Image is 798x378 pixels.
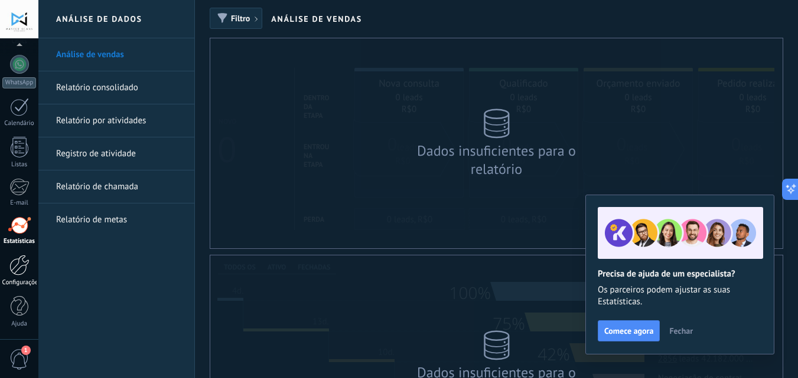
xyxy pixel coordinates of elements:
[2,77,36,88] div: WhatsApp
[38,170,194,203] li: Relatório de chamada
[2,199,37,207] div: E-mail
[2,279,37,287] div: Configurações
[598,284,762,308] span: Os parceiros podem ajustar as suas Estatísticas.
[38,38,194,71] li: Análise de vendas
[664,322,698,340] button: Fechar
[2,161,37,169] div: Listas
[604,327,653,335] span: Comece agora
[231,14,250,22] span: Filtro
[2,238,37,245] div: Estatísticas
[390,142,603,178] div: Dados insuficientes para o relatório
[56,170,183,203] a: Relatório de chamada
[598,320,660,341] button: Comece agora
[38,104,194,137] li: Relatório por atividades
[598,268,762,280] h2: Precisa de ajuda de um especialista?
[38,71,194,104] li: Relatório consolidado
[210,8,262,29] button: Filtro
[669,327,693,335] span: Fechar
[56,137,183,170] a: Registro de atividade
[56,71,183,104] a: Relatório consolidado
[2,120,37,127] div: Calendário
[38,137,194,170] li: Registro de atividade
[2,320,37,328] div: Ajuda
[56,38,183,71] a: Análise de vendas
[56,203,183,236] a: Relatório de metas
[38,203,194,236] li: Relatório de metas
[21,346,31,355] span: 1
[56,104,183,137] a: Relatório por atividades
